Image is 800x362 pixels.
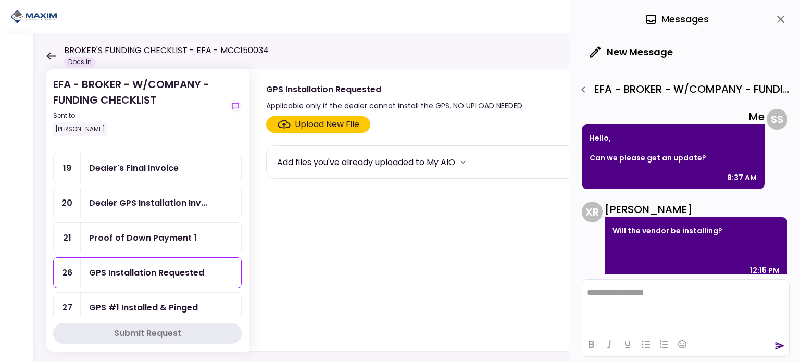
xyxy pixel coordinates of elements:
div: 26 [54,258,81,288]
a: 27GPS #1 Installed & Pinged [53,292,242,323]
div: 27 [54,293,81,322]
button: show-messages [229,100,242,113]
div: Docs In [64,57,96,67]
div: GPS Installation Requested [266,83,524,96]
button: Underline [619,337,636,352]
div: Proof of Down Payment 1 [89,231,197,244]
p: Will the vendor be installing? [612,224,780,237]
div: GPS Installation Requested [89,266,204,279]
button: Bold [582,337,600,352]
div: S S [767,109,787,130]
div: Me [582,109,765,124]
button: New Message [582,39,681,66]
div: 12:15 PM [750,264,780,277]
div: Messages [645,11,709,27]
div: 8:37 AM [727,171,757,184]
div: Applicable only if the dealer cannot install the GPS. NO UPLOAD NEEDED. [266,99,524,112]
button: Italic [601,337,618,352]
p: Can we please get an update? [590,152,757,164]
div: [PERSON_NAME] [605,202,787,217]
div: GPS Installation RequestedApplicable only if the dealer cannot install the GPS. NO UPLOAD NEEDED.... [249,69,779,352]
div: Dealer GPS Installation Invoice [89,196,207,209]
span: Click here to upload the required document [266,116,370,133]
button: send [774,341,785,351]
button: Emojis [673,337,691,352]
iframe: Rich Text Area [582,280,789,332]
button: more [455,154,471,170]
button: Submit Request [53,323,242,344]
button: close [772,10,790,28]
h1: BROKER'S FUNDING CHECKLIST - EFA - MCC150034 [64,44,269,57]
div: X R [582,202,603,222]
div: GPS #1 Installed & Pinged [89,301,198,314]
a: 26GPS Installation Requested [53,257,242,288]
div: EFA - BROKER - W/COMPANY - FUNDING CHECKLIST [53,77,225,136]
img: Partner icon [10,9,57,24]
div: Add files you've already uploaded to My AIO [277,156,455,169]
a: 21Proof of Down Payment 1 [53,222,242,253]
div: EFA - BROKER - W/COMPANY - FUNDING CHECKLIST - GPS Installation Requested [574,81,790,98]
div: Sent to: [53,111,225,120]
button: Numbered list [655,337,673,352]
div: 21 [54,223,81,253]
div: 20 [54,188,81,218]
div: Upload New File [295,118,359,131]
div: 19 [54,153,81,183]
div: Dealer's Final Invoice [89,161,179,174]
p: Hello, [590,132,757,144]
a: 19Dealer's Final Invoice [53,153,242,183]
div: [PERSON_NAME] [53,122,107,136]
button: Bullet list [637,337,655,352]
div: Submit Request [114,327,181,340]
a: 20Dealer GPS Installation Invoice [53,188,242,218]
